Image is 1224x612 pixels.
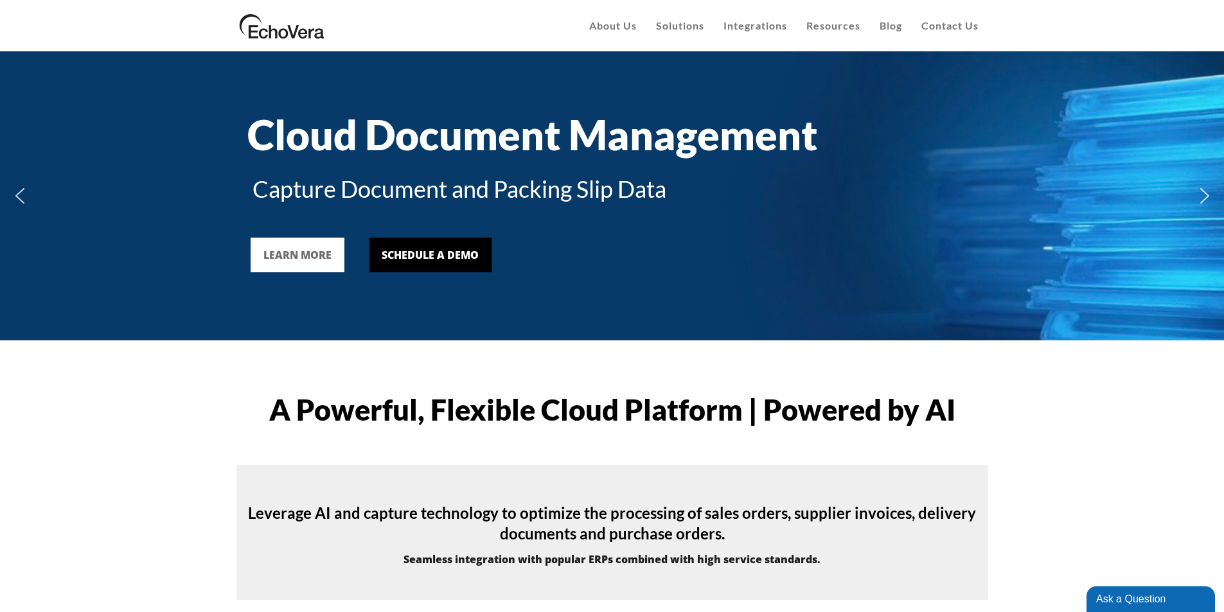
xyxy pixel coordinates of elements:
[1194,186,1215,206] img: next arrow
[880,19,902,31] span: Blog
[589,19,637,31] span: About Us
[656,19,704,31] span: Solutions
[251,238,344,272] a: LEARN MORE
[236,503,988,544] h4: Leverage AI and capture technology to optimize the processing of sales orders, supplier invoices,...
[806,19,860,31] span: Resources
[921,19,979,31] span: Contact Us
[382,247,479,263] div: Schedule a Demo
[1087,584,1218,612] iframe: chat widget
[723,19,787,31] span: Integrations
[236,395,988,424] h1: A Powerful, Flexible Cloud Platform | Powered by AI
[236,10,328,42] img: EchoVera
[253,171,972,206] div: Capture Document and Packing Slip Data
[10,186,30,206] img: previous arrow
[263,247,332,263] div: LEARN MORE
[369,238,492,272] a: Schedule a Demo
[404,552,820,566] strong: Seamless integration with popular ERPs combined with high service standards.
[247,110,967,160] div: Cloud Document Management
